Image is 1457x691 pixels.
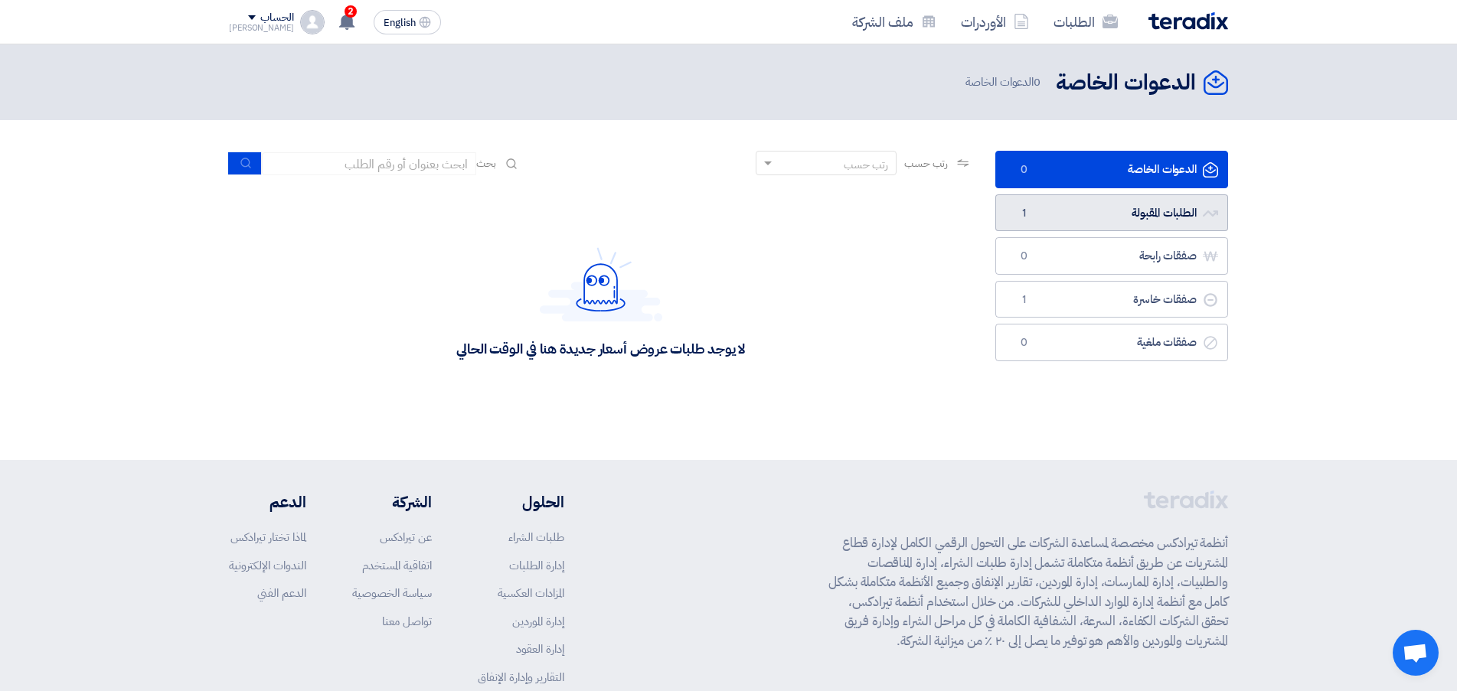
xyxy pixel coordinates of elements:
[516,640,564,657] a: إدارة العقود
[1014,292,1033,308] span: 1
[995,324,1228,361] a: صفقات ملغية0
[509,557,564,574] a: إدارة الطلبات
[362,557,432,574] a: اتفاقية المستخدم
[300,10,325,34] img: profile_test.png
[230,529,306,546] a: لماذا تختار تيرادكس
[260,11,293,24] div: الحساب
[840,4,949,40] a: ملف الشركة
[1041,4,1130,40] a: الطلبات
[382,613,432,630] a: تواصل معنا
[1014,249,1033,264] span: 0
[1056,68,1196,98] h2: الدعوات الخاصة
[1034,73,1040,90] span: 0
[456,340,745,357] div: لا يوجد طلبات عروض أسعار جديدة هنا في الوقت الحالي
[512,613,564,630] a: إدارة الموردين
[995,237,1228,275] a: صفقات رابحة0
[478,491,564,513] li: الحلول
[904,155,948,171] span: رتب حسب
[498,585,564,601] a: المزادات العكسية
[1014,335,1033,350] span: 0
[229,491,306,513] li: الدعم
[1148,12,1228,30] img: Teradix logo
[229,557,306,574] a: الندوات الإلكترونية
[949,4,1041,40] a: الأوردرات
[380,529,432,546] a: عن تيرادكس
[476,155,496,171] span: بحث
[257,585,306,601] a: الدعم الفني
[965,73,1044,91] span: الدعوات الخاصة
[844,157,888,173] div: رتب حسب
[828,533,1228,650] p: أنظمة تيرادكس مخصصة لمساعدة الشركات على التحول الرقمي الكامل لإدارة قطاع المشتريات عن طريق أنظمة ...
[478,669,564,686] a: التقارير وإدارة الإنفاق
[352,491,432,513] li: الشركة
[384,18,416,28] span: English
[508,529,564,546] a: طلبات الشراء
[1393,630,1439,676] a: Open chat
[995,194,1228,232] a: الطلبات المقبولة1
[262,152,476,175] input: ابحث بعنوان أو رقم الطلب
[1014,206,1033,221] span: 1
[345,5,357,18] span: 2
[352,585,432,601] a: سياسة الخصوصية
[995,151,1228,188] a: الدعوات الخاصة0
[229,24,294,32] div: [PERSON_NAME]
[995,281,1228,318] a: صفقات خاسرة1
[540,247,662,321] img: Hello
[374,10,441,34] button: English
[1014,162,1033,178] span: 0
